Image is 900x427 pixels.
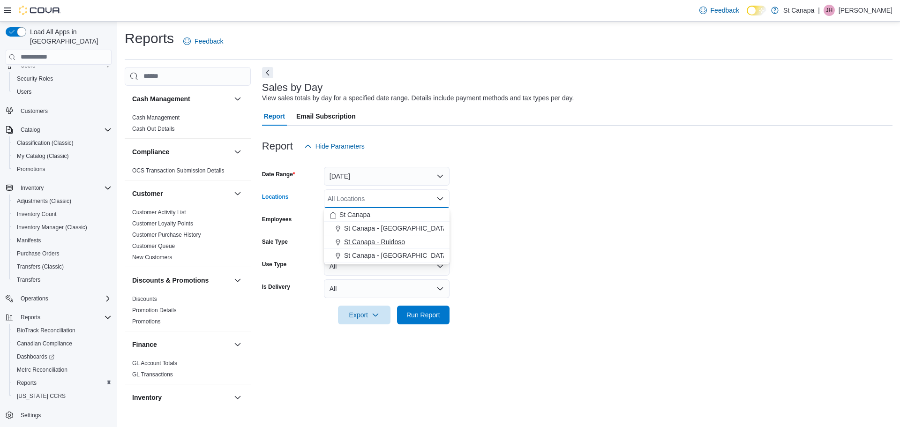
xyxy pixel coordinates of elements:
[9,390,115,403] button: [US_STATE] CCRS
[13,150,73,162] a: My Catalog (Classic)
[17,366,67,374] span: Metrc Reconciliation
[17,353,54,360] span: Dashboards
[21,107,48,115] span: Customers
[17,224,87,231] span: Inventory Manager (Classic)
[132,254,172,261] a: New Customers
[132,125,175,133] span: Cash Out Details
[21,412,41,419] span: Settings
[17,293,52,304] button: Operations
[324,208,450,262] div: Choose from the following options
[17,392,66,400] span: [US_STATE] CCRS
[2,311,115,324] button: Reports
[324,249,450,262] button: St Canapa - [GEOGRAPHIC_DATA][PERSON_NAME]
[344,306,385,324] span: Export
[232,93,243,105] button: Cash Management
[13,261,112,272] span: Transfers (Classic)
[262,82,323,93] h3: Sales by Day
[2,181,115,195] button: Inventory
[180,32,227,51] a: Feedback
[13,209,112,220] span: Inventory Count
[397,306,450,324] button: Run Report
[132,167,225,174] span: OCS Transaction Submission Details
[9,376,115,390] button: Reports
[262,171,295,178] label: Date Range
[21,295,48,302] span: Operations
[132,360,177,367] a: GL Account Totals
[17,88,31,96] span: Users
[17,139,74,147] span: Classification (Classic)
[13,390,69,402] a: [US_STATE] CCRS
[132,307,177,314] a: Promotion Details
[132,296,157,302] a: Discounts
[324,257,450,276] button: All
[17,327,75,334] span: BioTrack Reconciliation
[13,222,112,233] span: Inventory Manager (Classic)
[17,182,47,194] button: Inventory
[262,283,290,291] label: Is Delivery
[818,5,820,16] p: |
[132,147,230,157] button: Compliance
[696,1,743,20] a: Feedback
[262,141,293,152] h3: Report
[13,164,49,175] a: Promotions
[9,363,115,376] button: Metrc Reconciliation
[9,85,115,98] button: Users
[13,164,112,175] span: Promotions
[13,274,44,285] a: Transfers
[9,260,115,273] button: Transfers (Classic)
[826,5,833,16] span: JH
[132,340,157,349] h3: Finance
[17,105,112,117] span: Customers
[315,142,365,151] span: Hide Parameters
[324,167,450,186] button: [DATE]
[132,393,162,402] h3: Inventory
[13,195,75,207] a: Adjustments (Classic)
[17,124,44,135] button: Catalog
[9,208,115,221] button: Inventory Count
[132,126,175,132] a: Cash Out Details
[344,224,449,233] span: St Canapa - [GEOGRAPHIC_DATA]
[17,124,112,135] span: Catalog
[344,237,405,247] span: St Canapa - Ruidoso
[132,220,193,227] span: Customer Loyalty Points
[9,136,115,150] button: Classification (Classic)
[2,104,115,118] button: Customers
[132,371,173,378] a: GL Transactions
[132,209,186,216] a: Customer Activity List
[132,242,175,250] span: Customer Queue
[19,6,61,15] img: Cova
[17,210,57,218] span: Inventory Count
[436,195,444,202] button: Close list of options
[17,379,37,387] span: Reports
[2,408,115,422] button: Settings
[21,126,40,134] span: Catalog
[13,364,112,375] span: Metrc Reconciliation
[232,339,243,350] button: Finance
[17,75,53,82] span: Security Roles
[132,232,201,238] a: Customer Purchase History
[324,222,450,235] button: St Canapa - [GEOGRAPHIC_DATA]
[132,276,230,285] button: Discounts & Promotions
[344,251,503,260] span: St Canapa - [GEOGRAPHIC_DATA][PERSON_NAME]
[13,351,58,362] a: Dashboards
[232,392,243,403] button: Inventory
[13,325,112,336] span: BioTrack Reconciliation
[132,114,180,121] span: Cash Management
[9,337,115,350] button: Canadian Compliance
[9,234,115,247] button: Manifests
[13,325,79,336] a: BioTrack Reconciliation
[324,235,450,249] button: St Canapa - Ruidoso
[195,37,223,46] span: Feedback
[262,216,292,223] label: Employees
[264,107,285,126] span: Report
[13,338,76,349] a: Canadian Compliance
[13,364,71,375] a: Metrc Reconciliation
[13,86,35,97] a: Users
[783,5,814,16] p: St Canapa
[9,163,115,176] button: Promotions
[13,390,112,402] span: Washington CCRS
[17,293,112,304] span: Operations
[17,165,45,173] span: Promotions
